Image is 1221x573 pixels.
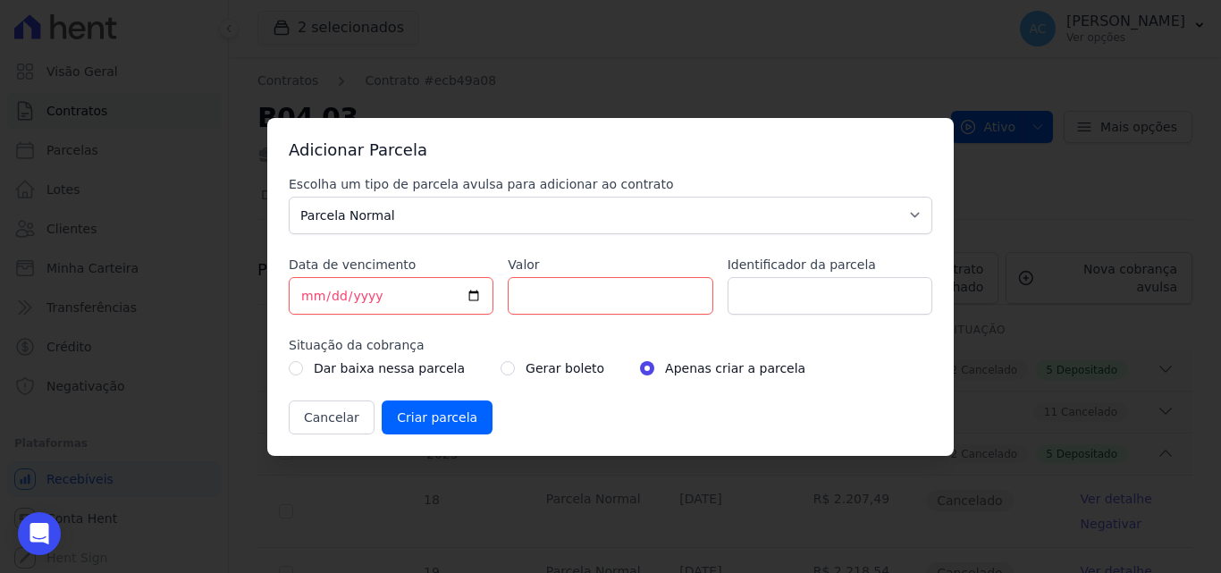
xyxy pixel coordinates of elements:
[289,400,375,434] button: Cancelar
[314,358,465,379] label: Dar baixa nessa parcela
[289,175,932,193] label: Escolha um tipo de parcela avulsa para adicionar ao contrato
[508,256,712,274] label: Valor
[289,256,493,274] label: Data de vencimento
[18,512,61,555] div: Open Intercom Messenger
[289,139,932,161] h3: Adicionar Parcela
[665,358,805,379] label: Apenas criar a parcela
[728,256,932,274] label: Identificador da parcela
[289,336,932,354] label: Situação da cobrança
[526,358,604,379] label: Gerar boleto
[382,400,493,434] input: Criar parcela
